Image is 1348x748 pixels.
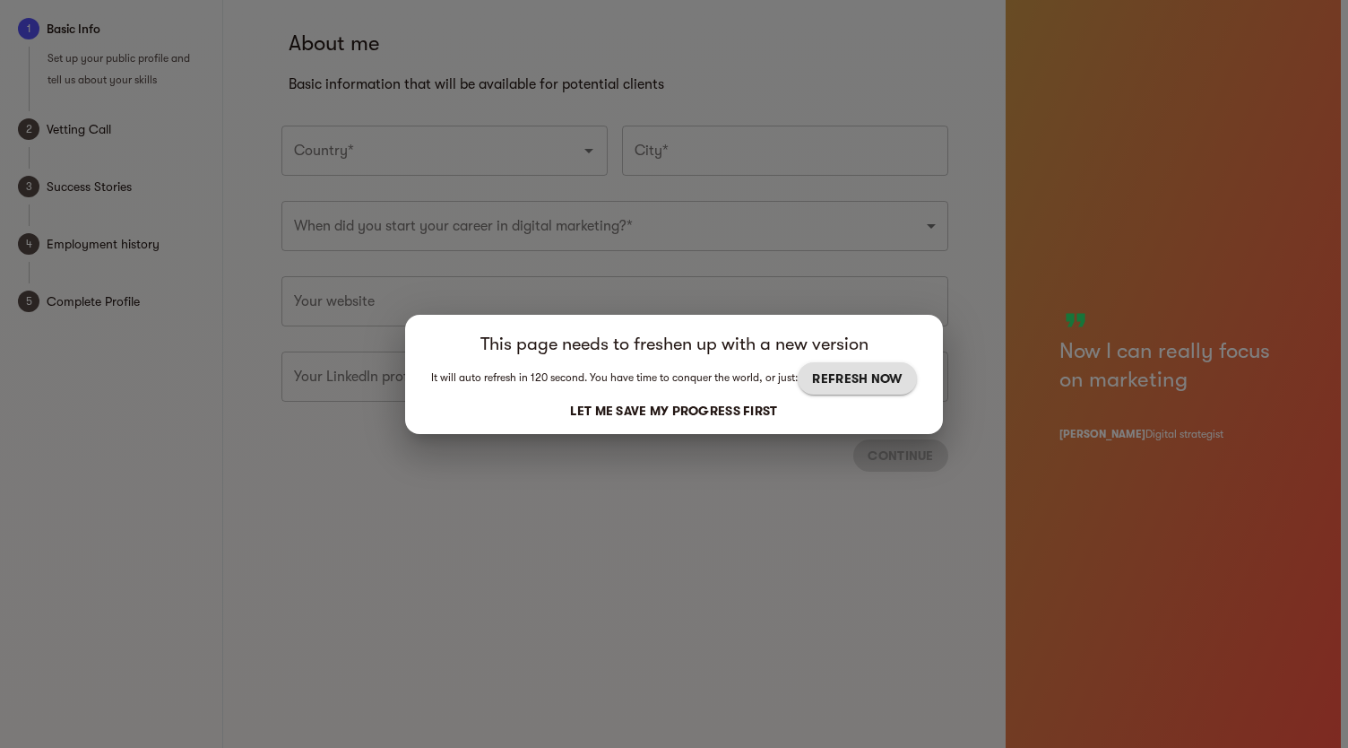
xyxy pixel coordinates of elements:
h6: This page needs to freshen up with a new version [427,333,921,356]
button: LET ME SAVE MY PROGRESS FIRST [563,395,784,427]
span: REFRESH NOW [812,368,902,389]
span: It will auto refresh in 120 second. You have time to conquer the world, or just: [431,371,798,384]
button: REFRESH NOW [798,362,916,395]
iframe: Chat Widget [1025,540,1348,748]
span: LET ME SAVE MY PROGRESS FIRST [570,400,777,422]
